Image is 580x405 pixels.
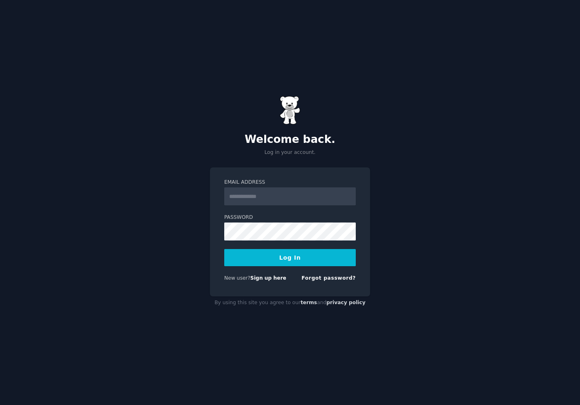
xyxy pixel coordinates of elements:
button: Log In [224,249,356,266]
label: Password [224,214,356,221]
img: Gummy Bear [280,96,300,125]
span: New user? [224,275,250,281]
div: By using this site you agree to our and [210,296,370,309]
a: Sign up here [250,275,286,281]
a: Forgot password? [301,275,356,281]
label: Email Address [224,179,356,186]
h2: Welcome back. [210,133,370,146]
a: privacy policy [326,300,366,305]
a: terms [301,300,317,305]
p: Log in your account. [210,149,370,156]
